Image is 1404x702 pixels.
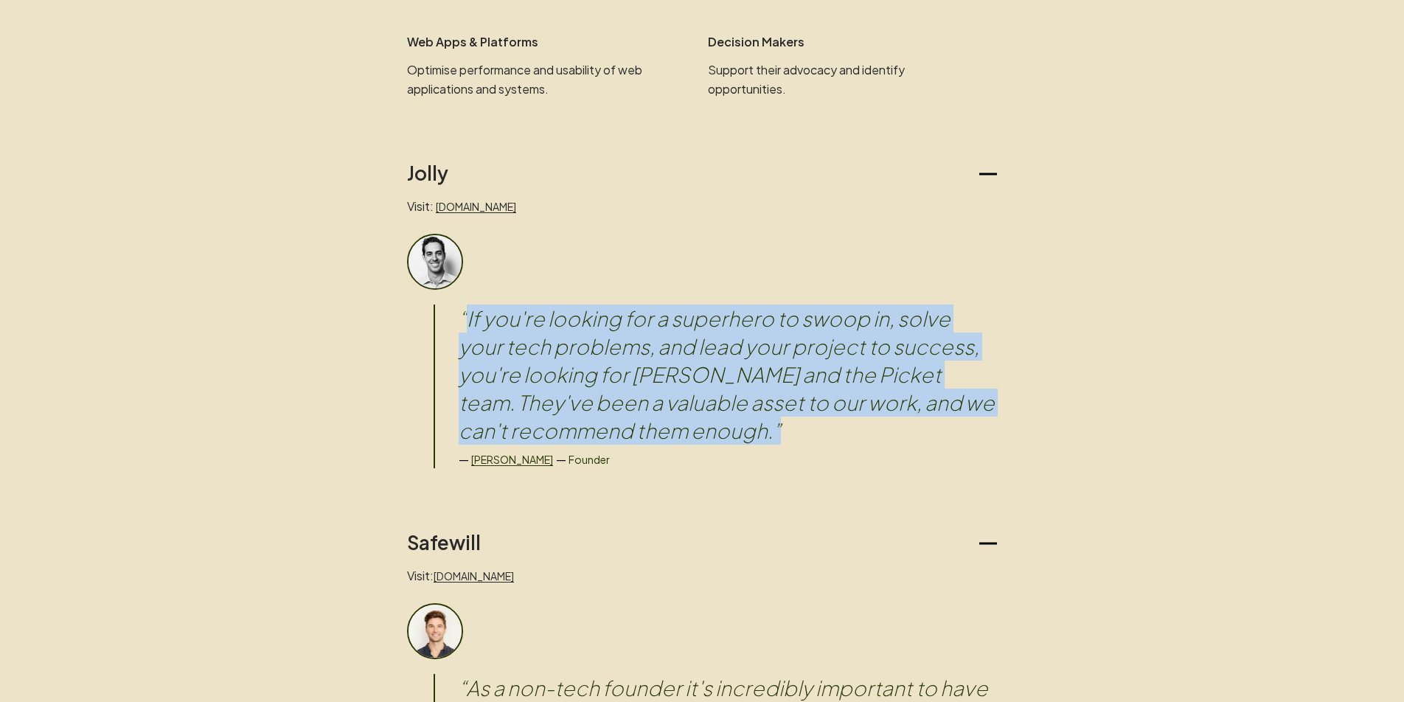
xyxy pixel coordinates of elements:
p: Founder [569,451,610,468]
a: [DOMAIN_NAME] [436,200,516,213]
blockquote: “ If you're looking for a superhero to swoop in, solve your tech problems, and lead your project ... [459,305,997,445]
p: Web Apps & Platforms [407,32,678,52]
button: Safewill [407,531,997,555]
div: Jolly [407,185,997,468]
img: Client headshot [407,603,463,659]
p: Visit: [407,566,997,585]
p: Optimise performance and usability of web applications and systems. [407,60,678,99]
img: Client headshot [407,234,463,290]
h2: Safewill [407,531,481,555]
h2: Jolly [407,161,448,185]
p: Support their advocacy and identify opportunities. [708,60,979,99]
p: Visit: [407,197,997,216]
div: — — [459,451,997,468]
a: [PERSON_NAME] [471,453,553,466]
a: [DOMAIN_NAME] [434,569,514,583]
p: Decision Makers [708,32,979,52]
button: Jolly [407,161,997,185]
